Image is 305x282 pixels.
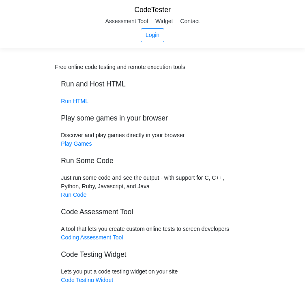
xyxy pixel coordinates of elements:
[141,28,164,42] a: Login
[61,80,244,88] h5: Run and Host HTML
[134,6,171,14] a: CodeTester
[61,114,244,123] h5: Play some games in your browser
[102,15,151,27] a: Assessment Tool
[61,140,92,147] a: Play Games
[61,234,123,241] a: Coding Assessment Tool
[55,63,185,71] div: Free online code testing and remote execution tools
[61,192,86,198] a: Run Code
[61,98,88,104] a: Run HTML
[177,15,202,27] a: Contact
[61,208,244,216] h5: Code Assessment Tool
[61,250,244,259] h5: Code Testing Widget
[152,15,176,27] a: Widget
[61,157,244,165] h5: Run Some Code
